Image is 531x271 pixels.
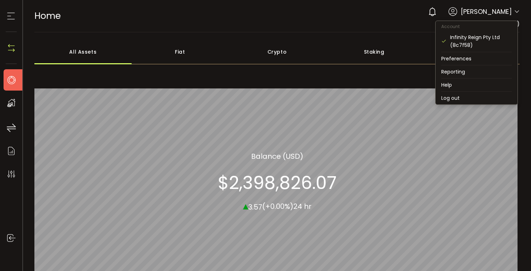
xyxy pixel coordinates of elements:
li: Preferences [436,52,518,65]
div: Fiat [132,39,229,64]
span: Account [436,23,465,29]
li: Log out [436,92,518,104]
section: $2,398,826.07 [218,172,337,193]
div: Crypto [228,39,326,64]
div: Infinity Reign Pty Ltd (8c7f58) [450,33,512,49]
li: Reporting [436,65,518,78]
span: ▴ [243,198,248,213]
span: [PERSON_NAME] [461,7,512,16]
img: N4P5cjLOiQAAAABJRU5ErkJggg== [6,43,17,53]
li: Help [436,78,518,91]
div: All Assets [34,39,132,64]
span: (+0.00%) [262,201,293,211]
div: Structured Products [422,39,520,64]
iframe: Chat Widget [496,237,531,271]
span: Infinity Reign Pty Ltd (8c7f58) [437,20,520,28]
section: Balance (USD) [251,151,303,161]
span: 24 hr [293,201,311,211]
span: 3.57 [248,202,262,212]
div: Staking [326,39,423,64]
span: Home [34,10,61,22]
